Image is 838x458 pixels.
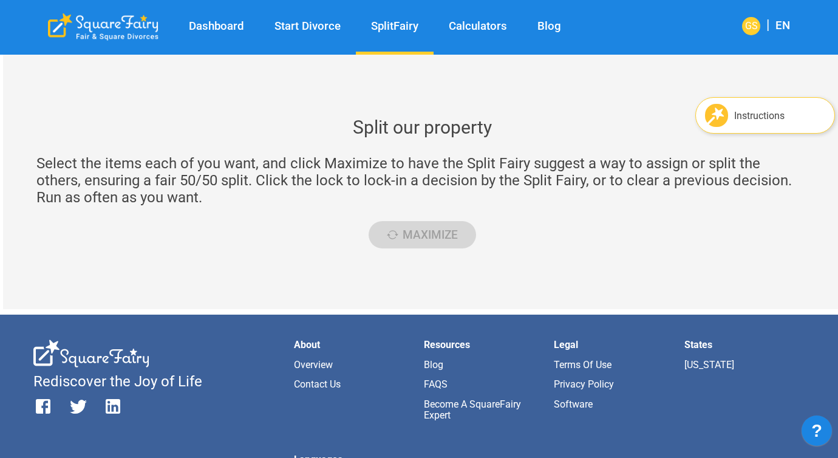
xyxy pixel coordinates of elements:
a: Calculators [434,19,522,33]
a: Terms of Use [554,359,611,371]
a: FAQS [424,378,448,390]
a: Blog [522,19,576,33]
li: About [294,340,414,350]
span: | [760,17,775,32]
li: Resources [424,340,544,350]
iframe: JSD widget [795,409,838,458]
a: [US_STATE] [684,359,734,371]
li: Rediscover the Joy of Life [33,377,284,388]
a: Contact Us [294,378,341,390]
li: Legal [554,340,674,350]
li: States [684,340,805,350]
div: Instructions [734,110,825,121]
div: SquareFairy White Logo [33,340,149,367]
a: Become a SquareFairy Expert [424,398,521,421]
a: Start Divorce [259,19,356,33]
a: SplitFairy [356,19,434,33]
a: Blog [424,359,443,371]
div: Split our property [79,115,765,140]
a: Dashboard [174,19,259,33]
div: SquareFairy Logo [48,13,158,41]
a: Overview [294,359,333,371]
div: EN [775,18,790,35]
a: Software [554,398,593,410]
div: GS [742,17,760,35]
div: Select the items each of you want, and click Maximize to have the Split Fairy suggest a way to as... [33,155,811,206]
a: Privacy Policy [554,378,614,390]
